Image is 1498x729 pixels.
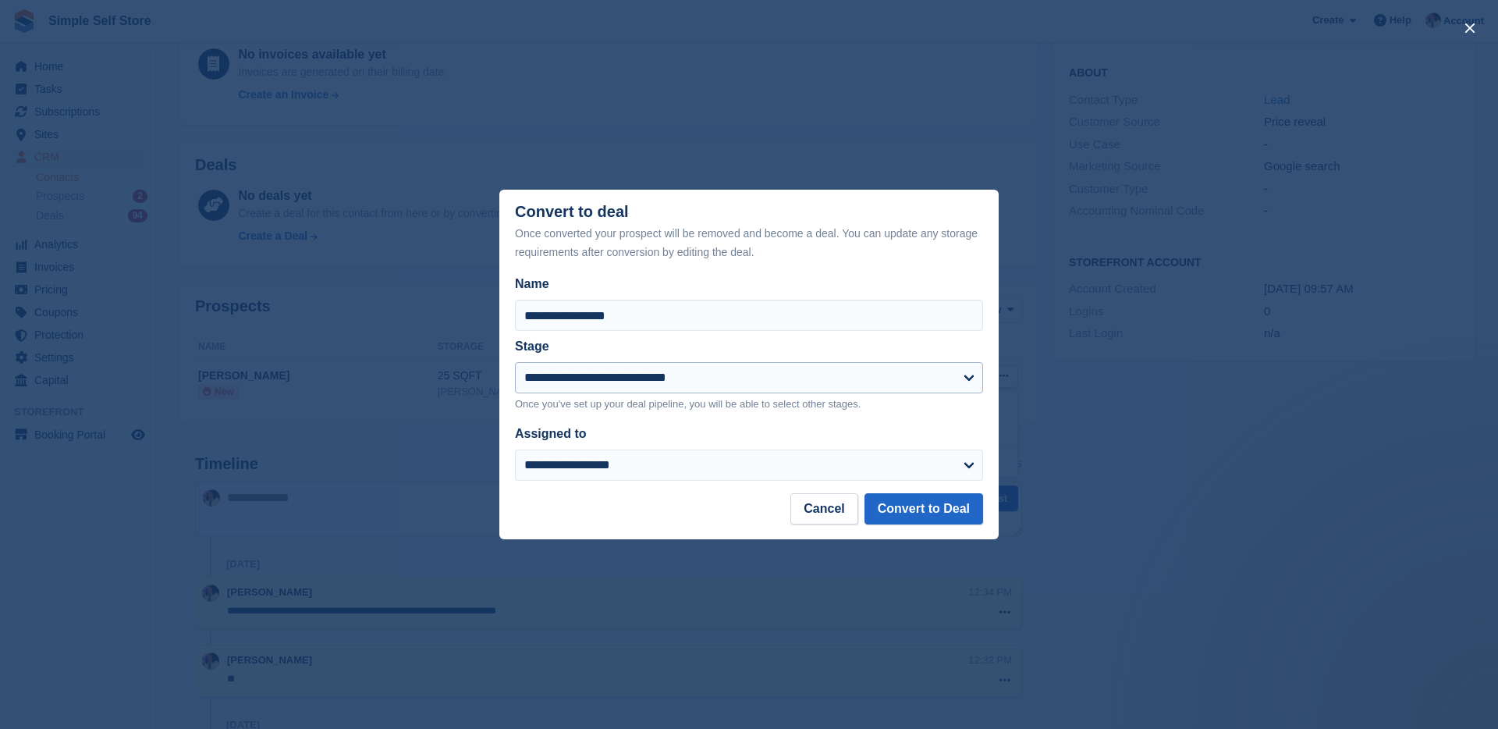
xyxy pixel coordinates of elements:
[790,493,857,525] button: Cancel
[515,203,983,261] div: Convert to deal
[515,397,983,412] p: Once you've set up your deal pipeline, you will be able to select other stages.
[515,340,549,353] label: Stage
[1457,16,1482,41] button: close
[864,493,983,525] button: Convert to Deal
[515,427,587,440] label: Assigned to
[515,224,983,261] div: Once converted your prospect will be removed and become a deal. You can update any storage requir...
[515,275,983,293] label: Name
